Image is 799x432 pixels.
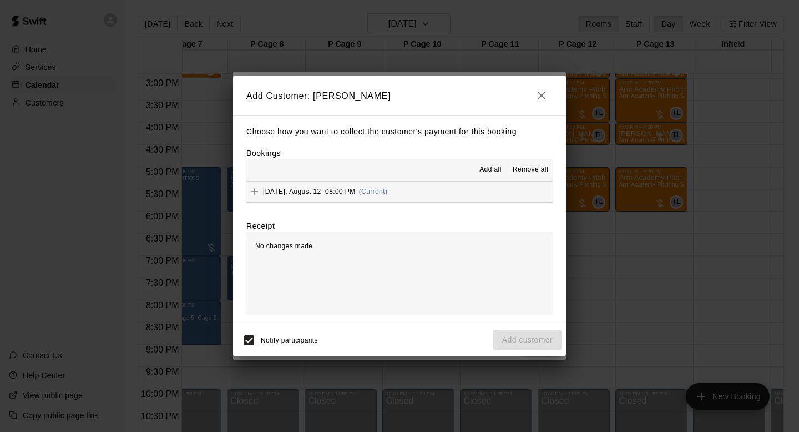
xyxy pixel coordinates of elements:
[513,164,548,175] span: Remove all
[246,125,553,139] p: Choose how you want to collect the customer's payment for this booking
[473,161,508,179] button: Add all
[233,76,566,115] h2: Add Customer: [PERSON_NAME]
[261,336,318,344] span: Notify participants
[479,164,502,175] span: Add all
[246,149,281,158] label: Bookings
[359,188,388,195] span: (Current)
[263,188,356,195] span: [DATE], August 12: 08:00 PM
[246,220,275,232] label: Receipt
[246,187,263,195] span: Add
[255,242,312,250] span: No changes made
[246,182,553,202] button: Add[DATE], August 12: 08:00 PM(Current)
[508,161,553,179] button: Remove all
